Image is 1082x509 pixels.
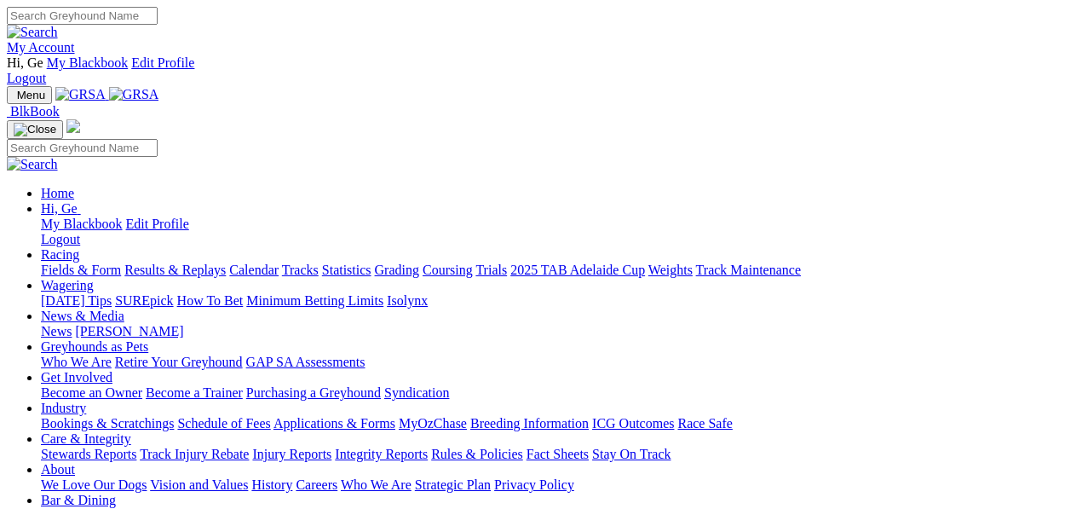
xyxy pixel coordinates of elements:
[131,55,194,70] a: Edit Profile
[41,247,79,262] a: Racing
[109,87,159,102] img: GRSA
[510,263,645,277] a: 2025 TAB Adelaide Cup
[470,416,589,431] a: Breeding Information
[41,477,1075,493] div: About
[177,293,244,308] a: How To Bet
[423,263,473,277] a: Coursing
[41,263,121,277] a: Fields & Form
[41,293,1075,309] div: Wagering
[41,217,123,231] a: My Blackbook
[41,201,78,216] span: Hi, Ge
[7,120,63,139] button: Toggle navigation
[41,431,131,446] a: Care & Integrity
[335,447,428,461] a: Integrity Reports
[115,355,243,369] a: Retire Your Greyhound
[41,324,1075,339] div: News & Media
[41,355,1075,370] div: Greyhounds as Pets
[115,293,173,308] a: SUREpick
[177,416,270,431] a: Schedule of Fees
[75,324,183,338] a: [PERSON_NAME]
[55,87,106,102] img: GRSA
[41,324,72,338] a: News
[41,447,1075,462] div: Care & Integrity
[41,355,112,369] a: Who We Are
[41,370,112,385] a: Get Involved
[282,263,319,277] a: Tracks
[7,71,46,85] a: Logout
[41,232,80,246] a: Logout
[246,355,365,369] a: GAP SA Assessments
[252,447,331,461] a: Injury Reports
[126,217,189,231] a: Edit Profile
[296,477,337,492] a: Careers
[415,477,491,492] a: Strategic Plan
[41,186,74,200] a: Home
[47,55,129,70] a: My Blackbook
[7,55,1075,86] div: My Account
[41,217,1075,247] div: Hi, Ge
[146,385,243,400] a: Become a Trainer
[246,293,383,308] a: Minimum Betting Limits
[527,447,589,461] a: Fact Sheets
[41,416,174,431] a: Bookings & Scratchings
[41,477,147,492] a: We Love Our Dogs
[7,7,158,25] input: Search
[592,447,670,461] a: Stay On Track
[592,416,674,431] a: ICG Outcomes
[41,278,94,292] a: Wagering
[7,55,43,70] span: Hi, Ge
[14,123,56,136] img: Close
[17,89,45,101] span: Menu
[251,477,292,492] a: History
[7,157,58,172] img: Search
[66,119,80,133] img: logo-grsa-white.png
[140,447,249,461] a: Track Injury Rebate
[399,416,467,431] a: MyOzChase
[41,309,124,323] a: News & Media
[41,339,148,354] a: Greyhounds as Pets
[246,385,381,400] a: Purchasing a Greyhound
[41,493,116,507] a: Bar & Dining
[7,139,158,157] input: Search
[677,416,732,431] a: Race Safe
[41,416,1075,431] div: Industry
[41,201,81,216] a: Hi, Ge
[150,477,248,492] a: Vision and Values
[375,263,419,277] a: Grading
[387,293,428,308] a: Isolynx
[10,104,60,119] span: BlkBook
[494,477,574,492] a: Privacy Policy
[41,401,86,415] a: Industry
[696,263,801,277] a: Track Maintenance
[7,40,75,55] a: My Account
[7,104,60,119] a: BlkBook
[41,385,142,400] a: Become an Owner
[648,263,693,277] a: Weights
[431,447,523,461] a: Rules & Policies
[229,263,279,277] a: Calendar
[41,447,136,461] a: Stewards Reports
[341,477,412,492] a: Who We Are
[41,462,75,477] a: About
[124,263,226,277] a: Results & Replays
[7,25,58,40] img: Search
[7,86,52,104] button: Toggle navigation
[41,263,1075,278] div: Racing
[475,263,507,277] a: Trials
[273,416,395,431] a: Applications & Forms
[322,263,371,277] a: Statistics
[41,293,112,308] a: [DATE] Tips
[384,385,449,400] a: Syndication
[41,385,1075,401] div: Get Involved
